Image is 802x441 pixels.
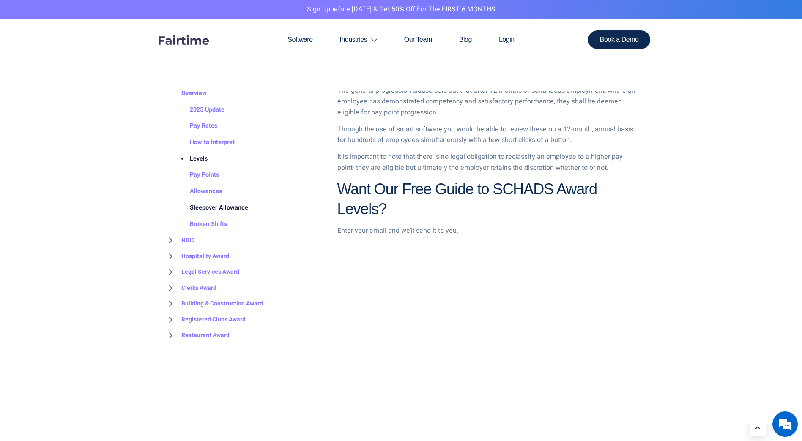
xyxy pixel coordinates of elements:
a: Sleepover Allowance [173,200,248,216]
a: NDIS [164,232,195,248]
div: If you need to classify a SCHADS Award employee you have come to the right place! There are 3 qui... [17,163,136,201]
a: Pay Rates [173,118,217,134]
a: Login [485,19,528,60]
a: Clerks Award [164,280,216,296]
p: It is important to note that there is no legal obligation to reclassify an employee to a higher p... [337,152,638,173]
nav: BROWSE TOPICS [164,69,325,343]
p: Through the use of smart software you would be able to review these on a 12-month, annual basis f... [337,124,638,146]
a: Restaurant Award [164,327,230,343]
a: Legal Services Award [164,264,239,280]
a: . [457,226,458,236]
a: Broken Shifts [173,216,227,233]
a: Pay Points [173,167,219,184]
a: Software [274,19,326,60]
p: Enter your email and we’ll send it to you [337,226,638,237]
div: Get Started [19,207,66,223]
a: Building & Construction Award [164,296,263,312]
div: SCHADS Classification Tool [14,129,81,136]
div: Minimize live chat window [139,4,159,24]
p: The general progression clause sets out that after 12 months of continuous employment, where an e... [337,85,638,118]
a: Our Team [391,19,446,60]
a: Sign Up [307,4,330,14]
a: Learn More [750,420,766,436]
a: Overview [164,85,207,102]
a: Allowances [173,183,222,200]
a: Hospitality Award [164,248,229,264]
a: Registered Clubs Award [164,312,246,328]
a: Levels [173,151,208,167]
span: Welcome to Fairtime! [17,142,77,152]
a: Book a Demo [588,30,651,49]
div: 4:15 PM [11,139,83,155]
textarea: Choose an option [4,246,161,276]
div: SCHADS Classification Tool [44,47,142,59]
a: Industries [326,19,391,60]
strong: Want Our Free Guide to SCHADS Award Levels? [337,180,597,218]
a: Blog [446,19,485,60]
span: Book a Demo [600,36,639,43]
div: BROWSE TOPICS [164,52,325,343]
p: before [DATE] & Get 50% Off for the FIRST 6 MONTHS [6,4,796,15]
a: 2025 Update [173,102,224,118]
a: How to Interpret [173,134,235,151]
